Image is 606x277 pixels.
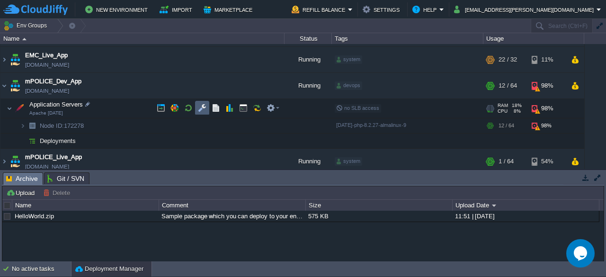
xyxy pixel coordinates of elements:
a: HelloWorld.zip [15,213,54,220]
span: RAM [498,103,508,108]
button: Import [160,4,195,15]
div: Size [306,200,452,211]
div: 11:51 | [DATE] [453,211,598,222]
div: Name [1,33,284,44]
img: AMDAwAAAACH5BAEAAAAALAAAAAABAAEAAAICRAEAOw== [9,47,22,72]
a: [DOMAIN_NAME] [25,162,69,171]
button: Marketplace [204,4,255,15]
button: Settings [363,4,402,15]
div: 98% [532,99,562,118]
div: 98% [532,73,562,98]
a: [DOMAIN_NAME] [25,60,69,70]
span: Apache [DATE] [29,110,63,116]
div: Tags [332,33,483,44]
div: No active tasks [12,261,71,277]
div: Comment [160,200,305,211]
img: CloudJiffy [3,4,68,16]
button: Env Groups [3,19,50,32]
div: 1 / 64 [499,149,514,174]
button: Help [412,4,439,15]
img: AMDAwAAAACH5BAEAAAAALAAAAAABAAEAAAICRAEAOw== [0,47,8,72]
div: 575 KB [306,211,452,222]
button: Deployment Manager [75,264,143,274]
iframe: chat widget [566,239,597,268]
img: AMDAwAAAACH5BAEAAAAALAAAAAABAAEAAAICRAEAOw== [13,99,26,118]
button: Refill Balance [292,4,348,15]
img: AMDAwAAAACH5BAEAAAAALAAAAAABAAEAAAICRAEAOw== [9,73,22,98]
a: mPOLICE_Dev_App [25,77,81,86]
a: EMC_Live_App [25,51,68,60]
a: [DOMAIN_NAME] [25,86,69,96]
img: AMDAwAAAACH5BAEAAAAALAAAAAABAAEAAAICRAEAOw== [9,149,22,174]
img: AMDAwAAAACH5BAEAAAAALAAAAAABAAEAAAICRAEAOw== [26,118,39,133]
span: Archive [6,173,38,185]
div: Running [285,73,332,98]
img: AMDAwAAAACH5BAEAAAAALAAAAAABAAEAAAICRAEAOw== [0,149,8,174]
div: Usage [484,33,584,44]
span: 172278 [39,122,85,130]
img: AMDAwAAAACH5BAEAAAAALAAAAAABAAEAAAICRAEAOw== [22,38,27,40]
span: [DATE]-php-8.2.27-almalinux-9 [336,122,406,128]
img: AMDAwAAAACH5BAEAAAAALAAAAAABAAEAAAICRAEAOw== [26,134,39,148]
button: New Environment [85,4,151,15]
div: 98% [532,118,562,133]
div: Running [285,47,332,72]
a: Node ID:172278 [39,122,85,130]
img: AMDAwAAAACH5BAEAAAAALAAAAAABAAEAAAICRAEAOw== [0,73,8,98]
div: system [335,157,362,166]
button: Upload [6,188,37,197]
img: AMDAwAAAACH5BAEAAAAALAAAAAABAAEAAAICRAEAOw== [7,99,12,118]
div: system [335,55,362,64]
div: Status [285,33,331,44]
span: 18% [512,103,522,108]
span: CPU [498,108,508,114]
div: Name [13,200,159,211]
span: Application Servers [28,100,84,108]
div: Sample package which you can deploy to your environment. Feel free to delete and upload a package... [159,211,305,222]
div: Running [285,149,332,174]
div: 11% [532,47,562,72]
div: 12 / 64 [499,73,517,98]
span: no SLB access [336,105,379,111]
button: Delete [43,188,73,197]
img: AMDAwAAAACH5BAEAAAAALAAAAAABAAEAAAICRAEAOw== [20,134,26,148]
a: Application ServersApache [DATE] [28,101,84,108]
div: 22 / 32 [499,47,517,72]
button: [EMAIL_ADDRESS][PERSON_NAME][DOMAIN_NAME] [454,4,597,15]
span: Git / SVN [47,173,84,184]
span: Node ID: [40,122,64,129]
div: Upload Date [453,200,599,211]
a: mPOLICE_Live_App [25,152,82,162]
div: 54% [532,149,562,174]
a: Deployments [39,137,77,145]
div: 12 / 64 [499,118,514,133]
div: devops [335,81,362,90]
span: 8% [511,108,521,114]
img: AMDAwAAAACH5BAEAAAAALAAAAAABAAEAAAICRAEAOw== [20,118,26,133]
